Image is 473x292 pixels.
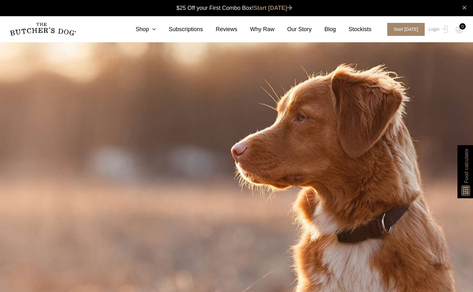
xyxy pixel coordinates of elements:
[336,25,371,34] a: Stockists
[427,23,448,36] a: Login
[459,23,466,30] div: 0
[237,25,274,34] a: Why Raw
[456,25,463,34] img: TBD_Cart-Empty.png
[462,4,467,11] a: close
[387,23,425,36] span: Start [DATE]
[156,25,203,34] a: Subscriptions
[203,25,237,34] a: Reviews
[463,148,470,183] span: Food calculator
[253,5,292,11] a: Start [DATE]
[274,25,312,34] a: Our Story
[381,23,427,36] a: Start [DATE]
[312,25,336,34] a: Blog
[123,25,156,34] a: Shop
